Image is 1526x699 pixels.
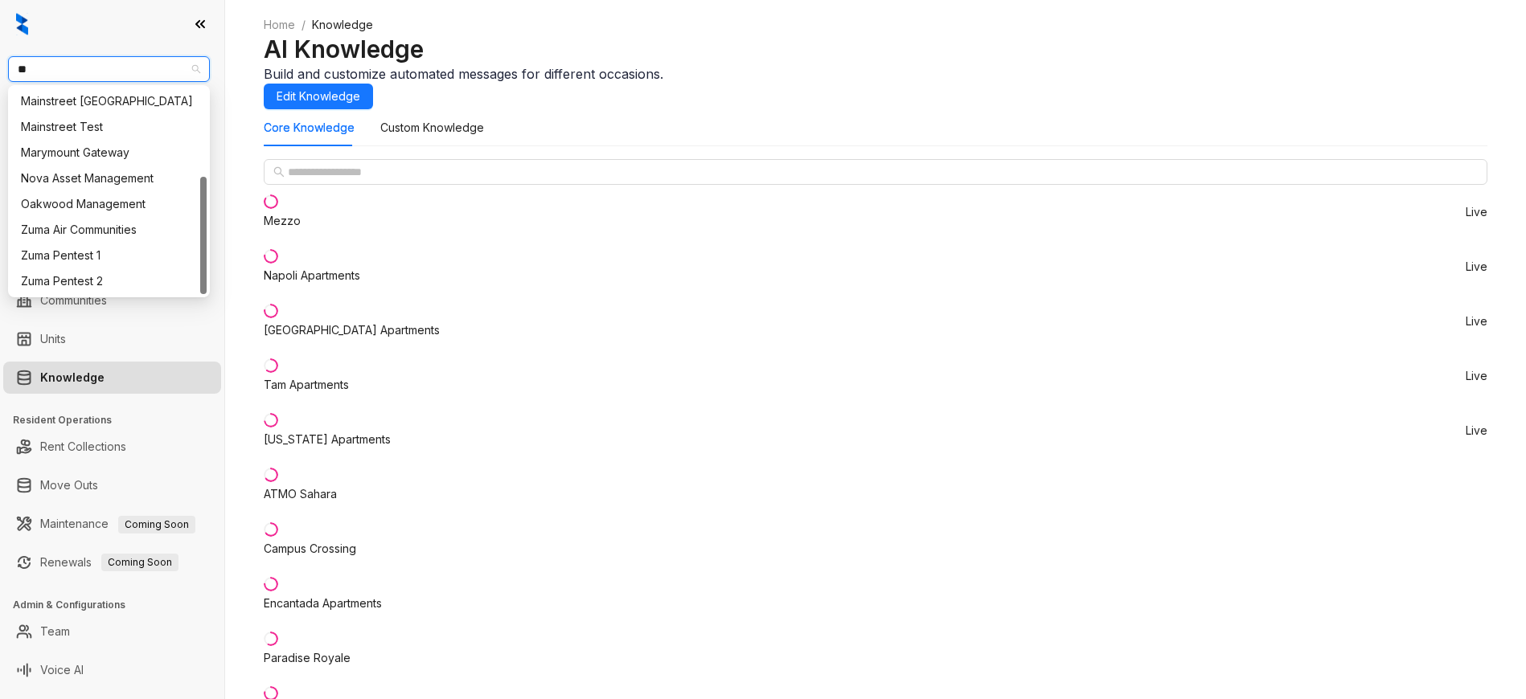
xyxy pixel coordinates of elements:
div: Marymount Gateway [21,144,197,161]
div: [GEOGRAPHIC_DATA] Apartments [264,321,440,339]
span: Coming Soon [101,554,178,571]
li: Units [3,323,221,355]
span: Coming Soon [118,516,195,533]
div: Paradise Royale [264,649,351,667]
div: Zuma Air Communities [21,221,197,239]
div: Oakwood Management [21,195,197,213]
span: Live [1466,425,1487,436]
div: Zuma Air Communities [11,217,207,243]
li: Move Outs [3,469,221,501]
li: Collections [3,215,221,247]
img: logo [16,13,28,35]
div: ATMO Sahara [264,485,337,503]
div: Napoli Apartments [264,267,360,284]
span: Edit Knowledge [277,88,360,105]
span: Knowledge [312,18,373,31]
div: Mainstreet Test [21,118,197,136]
li: Knowledge [3,362,221,394]
a: Units [40,323,66,355]
div: Mainstreet [GEOGRAPHIC_DATA] [21,92,197,110]
div: Marymount Gateway [11,140,207,166]
a: Knowledge [40,362,105,394]
a: Communities [40,284,107,317]
div: Nova Asset Management [21,170,197,187]
div: Zuma Pentest 2 [21,272,197,290]
div: Oakwood Management [11,191,207,217]
li: Team [3,615,221,648]
button: Edit Knowledge [264,84,373,109]
li: Renewals [3,546,221,578]
div: Campus Crossing [264,540,356,558]
h3: Admin & Configurations [13,598,224,612]
span: Live [1466,261,1487,272]
div: Mezzo [264,212,301,230]
span: Live [1466,370,1487,382]
a: Home [260,16,298,34]
div: Build and customize automated messages for different occasions. [264,64,1487,84]
div: Tam Apartments [264,376,349,394]
h2: AI Knowledge [264,34,1487,64]
span: Live [1466,316,1487,327]
a: Voice AI [40,654,84,686]
div: [US_STATE] Apartments [264,431,391,448]
li: Voice AI [3,654,221,686]
a: Move Outs [40,469,98,501]
a: Rent Collections [40,431,126,463]
div: Custom Knowledge [380,119,484,137]
div: Mainstreet Canada [11,88,207,114]
li: Rent Collections [3,431,221,463]
a: RenewalsComing Soon [40,546,178,578]
div: Zuma Pentest 1 [21,247,197,264]
div: Mainstreet Test [11,114,207,140]
div: Encantada Apartments [264,595,382,612]
li: Communities [3,284,221,317]
div: Zuma Pentest 2 [11,268,207,294]
div: Nova Asset Management [11,166,207,191]
a: Team [40,615,70,648]
li: / [302,16,306,34]
span: Live [1466,206,1487,218]
span: search [273,166,285,178]
h3: Resident Operations [13,413,224,427]
div: Zuma Pentest 1 [11,243,207,268]
li: Leasing [3,177,221,209]
li: Maintenance [3,508,221,540]
div: Core Knowledge [264,119,355,137]
li: Leads [3,108,221,140]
